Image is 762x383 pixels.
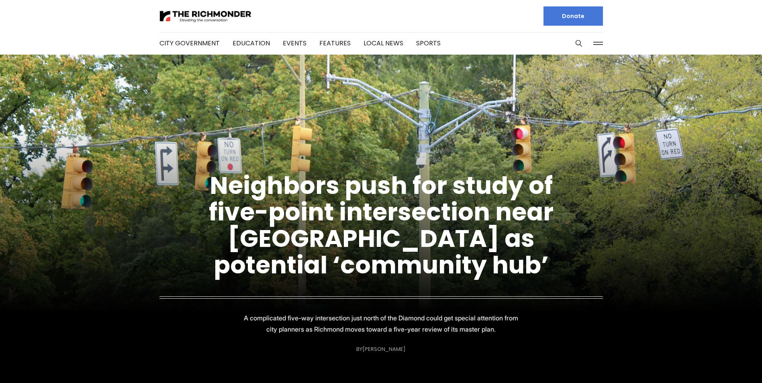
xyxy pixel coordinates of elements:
a: Features [319,39,351,48]
a: [PERSON_NAME] [362,345,406,353]
a: Education [233,39,270,48]
a: City Government [159,39,220,48]
button: Search this site [573,37,585,49]
img: The Richmonder [159,9,252,23]
iframe: portal-trigger [694,344,762,383]
a: Donate [543,6,603,26]
a: Local News [364,39,403,48]
a: Neighbors push for study of five-point intersection near [GEOGRAPHIC_DATA] as potential ‘communit... [209,169,554,282]
p: A complicated five-way intersection just north of the Diamond could get special attention from ci... [238,312,524,335]
a: Events [283,39,306,48]
div: By [356,346,406,352]
a: Sports [416,39,441,48]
